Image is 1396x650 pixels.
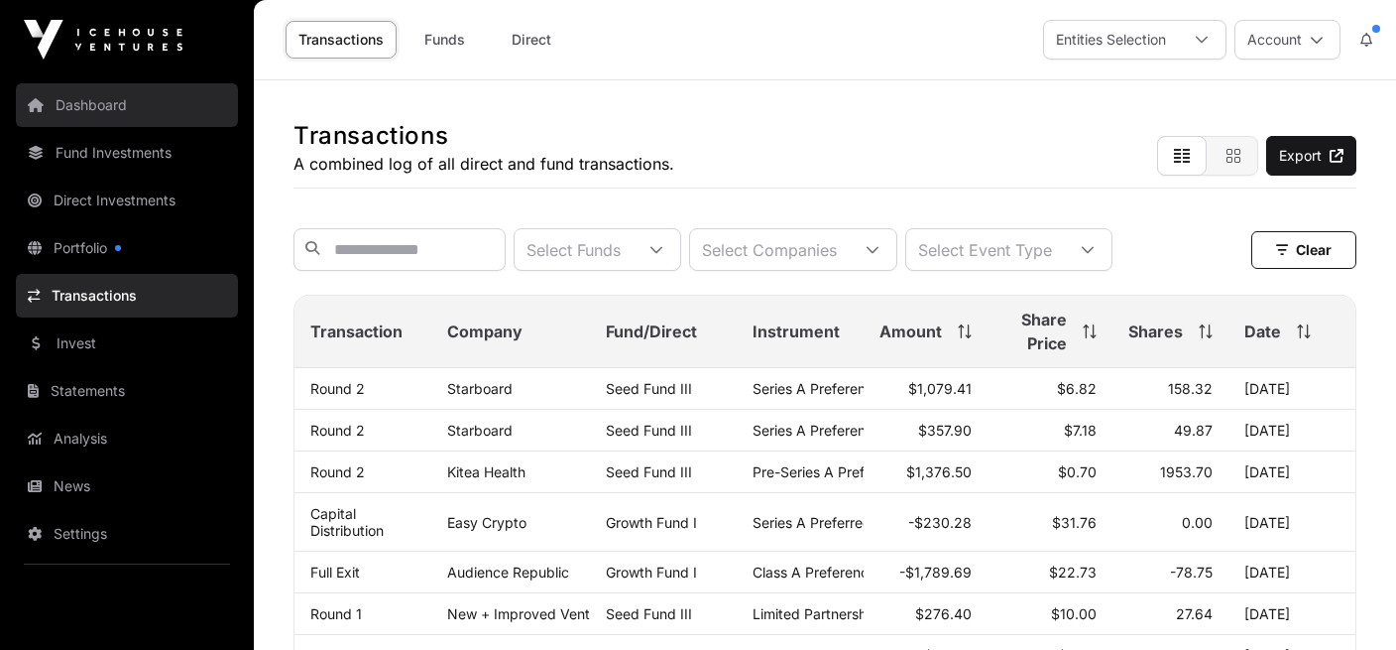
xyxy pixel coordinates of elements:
[1051,605,1097,622] span: $10.00
[16,274,238,318] a: Transactions
[606,605,692,622] a: Seed Fund III
[310,463,365,480] a: Round 2
[690,229,849,270] div: Select Companies
[16,131,238,175] a: Fund Investments
[286,21,397,59] a: Transactions
[1058,463,1097,480] span: $0.70
[16,322,238,365] a: Invest
[310,564,360,581] a: Full Exit
[310,320,403,343] span: Transaction
[753,320,840,343] span: Instrument
[293,120,674,152] h1: Transactions
[606,320,697,343] span: Fund/Direct
[16,417,238,460] a: Analysis
[753,422,930,439] span: Series A Preference Shares
[1244,320,1281,343] span: Date
[864,552,988,593] td: -$1,789.69
[606,463,692,480] a: Seed Fund III
[606,422,692,439] a: Seed Fund III
[1170,564,1213,581] span: -78.75
[447,320,523,343] span: Company
[16,83,238,127] a: Dashboard
[447,564,569,581] a: Audience Republic
[1044,21,1178,59] div: Entities Selection
[447,605,618,622] a: New + Improved Ventures
[606,564,697,581] a: Growth Fund I
[1003,308,1067,355] span: Share Price
[753,380,930,397] span: Series A Preference Shares
[753,605,915,622] span: Limited Partnership Units
[606,380,692,397] a: Seed Fund III
[1049,564,1097,581] span: $22.73
[16,226,238,270] a: Portfolio
[1251,231,1356,269] button: Clear
[879,320,942,343] span: Amount
[310,422,365,439] a: Round 2
[1228,452,1355,493] td: [DATE]
[492,21,571,59] a: Direct
[447,380,513,397] a: Starboard
[864,410,988,452] td: $357.90
[753,564,925,581] span: Class A Preference Shares
[753,514,913,531] span: Series A Preferred Share
[864,368,988,410] td: $1,079.41
[310,380,365,397] a: Round 2
[1266,136,1356,176] a: Export
[310,605,362,622] a: Round 1
[515,229,633,270] div: Select Funds
[1228,493,1355,552] td: [DATE]
[864,593,988,635] td: $276.40
[753,463,958,480] span: Pre-Series A Preference Shares
[1052,514,1097,531] span: $31.76
[1228,368,1355,410] td: [DATE]
[1174,422,1213,439] span: 49.87
[16,512,238,556] a: Settings
[1228,552,1355,593] td: [DATE]
[1128,320,1183,343] span: Shares
[1057,380,1097,397] span: $6.82
[447,514,526,531] a: Easy Crypto
[1228,593,1355,635] td: [DATE]
[16,179,238,222] a: Direct Investments
[1182,514,1213,531] span: 0.00
[310,505,384,539] a: Capital Distribution
[1297,555,1396,650] iframe: Chat Widget
[864,493,988,552] td: -$230.28
[16,369,238,413] a: Statements
[1160,463,1213,480] span: 1953.70
[24,20,182,60] img: Icehouse Ventures Logo
[16,464,238,508] a: News
[1228,410,1355,452] td: [DATE]
[1168,380,1213,397] span: 158.32
[1176,605,1213,622] span: 27.64
[606,514,697,531] a: Growth Fund I
[864,452,988,493] td: $1,376.50
[906,229,1064,270] div: Select Event Type
[293,152,674,176] p: A combined log of all direct and fund transactions.
[447,463,525,480] a: Kitea Health
[405,21,484,59] a: Funds
[447,422,513,439] a: Starboard
[1064,422,1097,439] span: $7.18
[1234,20,1340,60] button: Account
